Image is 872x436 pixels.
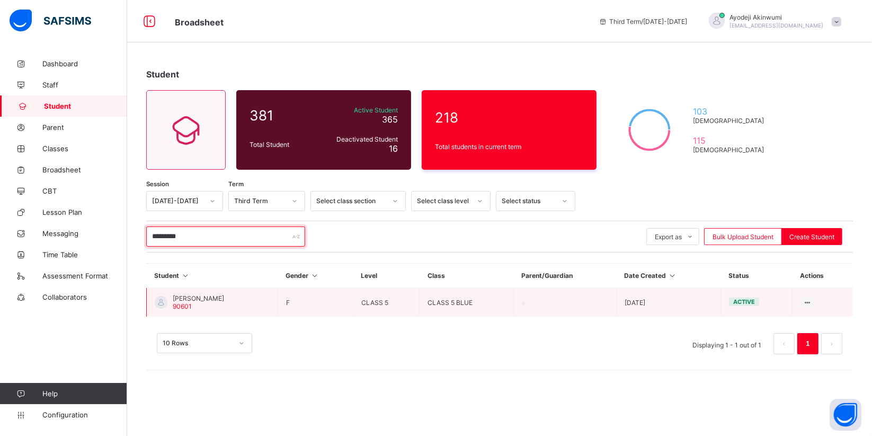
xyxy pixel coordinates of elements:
[42,272,127,280] span: Assessment Format
[42,59,127,68] span: Dashboard
[693,117,769,125] span: [DEMOGRAPHIC_DATA]
[310,272,319,280] i: Sort in Ascending Order
[228,180,244,188] span: Term
[152,197,203,205] div: [DATE]-[DATE]
[803,337,813,351] a: 1
[181,272,190,280] i: Sort in Ascending Order
[420,288,513,317] td: CLASS 5 BLUE
[10,10,91,32] img: safsims
[684,333,769,354] li: Displaying 1 - 1 out of 1
[389,143,398,154] span: 16
[353,264,419,288] th: Level
[42,411,127,419] span: Configuration
[175,17,224,28] span: Broadsheet
[417,197,471,205] div: Select class level
[821,333,842,354] li: 下一页
[42,250,127,259] span: Time Table
[147,264,278,288] th: Student
[173,302,192,310] span: 90601
[247,138,320,151] div: Total Student
[502,197,556,205] div: Select status
[730,22,824,29] span: [EMAIL_ADDRESS][DOMAIN_NAME]
[42,144,127,153] span: Classes
[713,233,773,241] span: Bulk Upload Student
[316,197,386,205] div: Select class section
[42,165,127,174] span: Broadsheet
[323,106,398,114] span: Active Student
[44,102,127,110] span: Student
[693,146,769,154] span: [DEMOGRAPHIC_DATA]
[163,339,233,347] div: 10 Rows
[250,107,317,124] span: 381
[42,123,127,132] span: Parent
[730,13,824,21] span: Ayodeji Akinwumi
[617,288,721,317] td: [DATE]
[42,293,127,301] span: Collaborators
[693,106,769,117] span: 103
[599,18,688,25] span: session/term information
[278,264,353,288] th: Gender
[42,208,127,216] span: Lesson Plan
[323,135,398,143] span: Deactivated Student
[42,229,127,238] span: Messaging
[617,264,721,288] th: Date Created
[42,389,127,398] span: Help
[693,135,769,146] span: 115
[173,294,224,302] span: [PERSON_NAME]
[789,233,834,241] span: Create Student
[278,288,353,317] td: F
[146,69,179,80] span: Student
[42,187,127,195] span: CBT
[792,264,853,288] th: Actions
[797,333,818,354] li: 1
[382,114,398,125] span: 365
[655,233,682,241] span: Export as
[513,264,616,288] th: Parent/Guardian
[435,143,583,151] span: Total students in current term
[698,13,847,30] div: AyodejiAkinwumi
[42,81,127,89] span: Staff
[668,272,677,280] i: Sort in Ascending Order
[773,333,795,354] button: prev page
[721,264,793,288] th: Status
[234,197,286,205] div: Third Term
[435,109,583,126] span: 218
[821,333,842,354] button: next page
[353,288,419,317] td: CLASS 5
[773,333,795,354] li: 上一页
[733,298,755,306] span: active
[830,399,861,431] button: Open asap
[146,180,169,188] span: Session
[420,264,513,288] th: Class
